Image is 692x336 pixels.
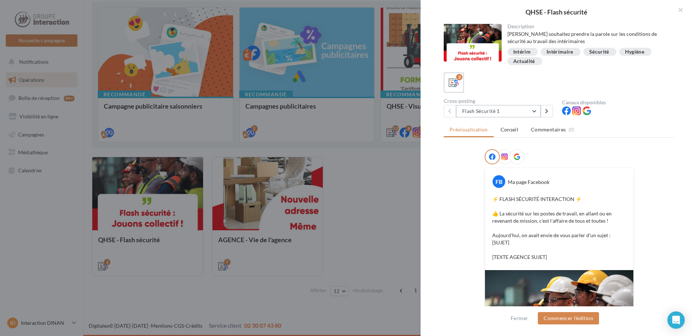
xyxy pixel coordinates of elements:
div: Open Intercom Messenger [667,311,685,329]
span: Commentaires [531,126,566,133]
div: Description [507,24,669,29]
div: FB [493,175,505,188]
button: Commencer l'édition [538,312,599,324]
button: Fermer [508,314,531,323]
div: Sécurité [589,49,609,55]
div: Intérimaire [547,49,573,55]
div: Intérim [513,49,531,55]
div: QHSE - Flash sécurité [432,9,680,15]
span: Conseil [501,126,518,133]
div: [PERSON_NAME] souhaitez prendre la parole sur les conditions de sécurité au travail des intérimaires [507,30,669,45]
div: Cross-posting [444,98,556,104]
div: Hygiène [625,49,644,55]
div: Actualité [513,59,535,64]
span: (0) [569,127,575,133]
p: ⚡️ FLASH SÉCURITÉ INTERACTION ⚡️ 👍 La sécurité sur les postes de travail, en allant ou en revenan... [492,196,626,261]
button: Flash Sécurité 1 [456,105,541,117]
div: 3 [456,74,463,80]
div: Canaux disponibles [562,100,675,105]
div: Ma page Facebook [508,178,549,186]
